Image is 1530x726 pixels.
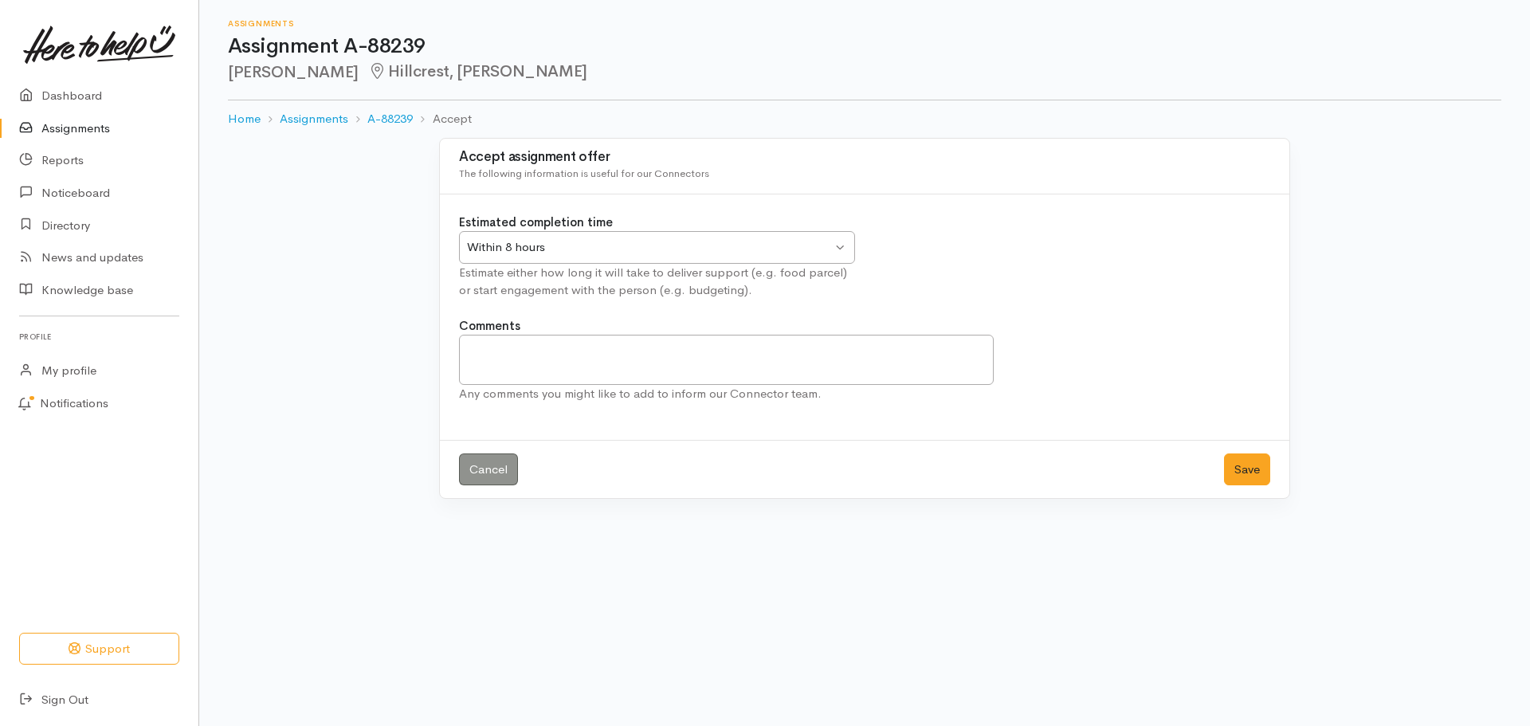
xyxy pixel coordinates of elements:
[459,385,994,403] div: Any comments you might like to add to inform our Connector team.
[467,238,832,257] div: Within 8 hours
[1224,453,1270,486] button: Save
[413,110,471,128] li: Accept
[459,214,613,232] label: Estimated completion time
[228,63,1501,81] h2: [PERSON_NAME]
[228,35,1501,58] h1: Assignment A-88239
[228,19,1501,28] h6: Assignments
[19,633,179,665] button: Support
[459,264,855,300] div: Estimate either how long it will take to deliver support (e.g. food parcel) or start engagement w...
[228,110,261,128] a: Home
[459,317,520,336] label: Comments
[368,61,587,81] span: Hillcrest, [PERSON_NAME]
[228,100,1501,138] nav: breadcrumb
[459,453,518,486] a: Cancel
[459,167,709,180] span: The following information is useful for our Connectors
[19,326,179,347] h6: Profile
[459,150,1270,165] h3: Accept assignment offer
[367,110,413,128] a: A-88239
[280,110,348,128] a: Assignments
